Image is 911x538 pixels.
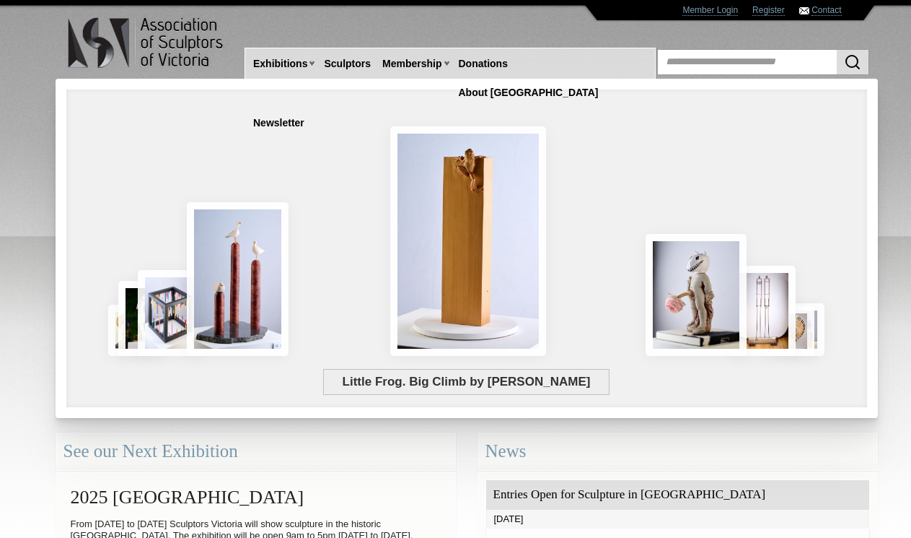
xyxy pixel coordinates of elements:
img: Search [844,53,861,71]
div: News [477,433,878,471]
div: Entries Open for Sculpture in [GEOGRAPHIC_DATA] [486,480,869,510]
div: See our Next Exhibition [56,433,456,471]
h2: 2025 [GEOGRAPHIC_DATA] [63,480,448,515]
img: Swingers [730,266,796,356]
img: logo.png [67,14,226,71]
a: Membership [377,51,447,77]
a: Exhibitions [247,51,313,77]
a: Contact [811,5,841,16]
a: Register [752,5,785,16]
div: [DATE] [486,510,869,529]
img: Waiting together for the Home coming [787,303,824,356]
a: Donations [453,51,514,77]
img: Contact ASV [799,7,809,14]
a: About [GEOGRAPHIC_DATA] [453,79,604,106]
img: Rising Tides [187,202,289,356]
span: Little Frog. Big Climb by [PERSON_NAME] [323,369,609,395]
a: Sculptors [318,51,377,77]
a: Newsletter [247,110,310,136]
img: Little Frog. Big Climb [390,126,546,356]
a: Member Login [682,5,738,16]
img: Let There Be Light [646,234,747,356]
